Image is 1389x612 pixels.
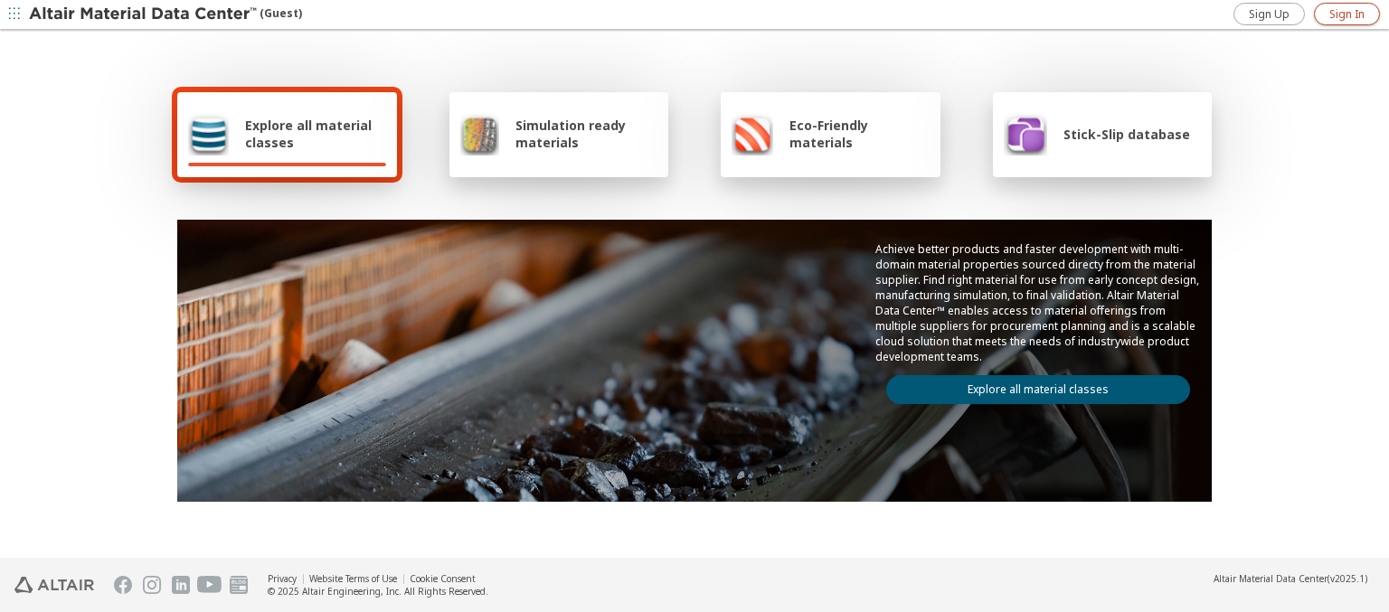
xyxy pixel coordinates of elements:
a: Sign Up [1233,3,1305,25]
span: Sign In [1329,7,1365,22]
img: Simulation ready materials [460,112,499,155]
a: Website Terms of Use [309,572,397,585]
a: Cookie Consent [410,572,476,585]
div: (Guest) [29,5,302,24]
span: Stick-Slip database [1063,126,1190,143]
img: Explore all material classes [188,112,229,155]
span: Explore all material classes [245,117,386,151]
span: Sign Up [1249,7,1290,22]
span: Eco-Friendly materials [789,117,929,151]
span: Altair Material Data Center [1214,572,1328,585]
img: Altair Engineering [14,577,94,593]
div: © 2025 Altair Engineering, Inc. All Rights Reserved. [268,585,488,598]
a: Explore all material classes [886,375,1190,404]
div: (v2025.1) [1214,572,1367,585]
img: Eco-Friendly materials [732,112,773,155]
a: Privacy [268,572,297,585]
img: Altair Material Data Center [29,5,260,24]
img: Stick-Slip database [1004,112,1047,155]
span: Simulation ready materials [515,117,657,151]
p: Achieve better products and faster development with multi-domain material properties sourced dire... [875,241,1201,364]
a: Sign In [1314,3,1380,25]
